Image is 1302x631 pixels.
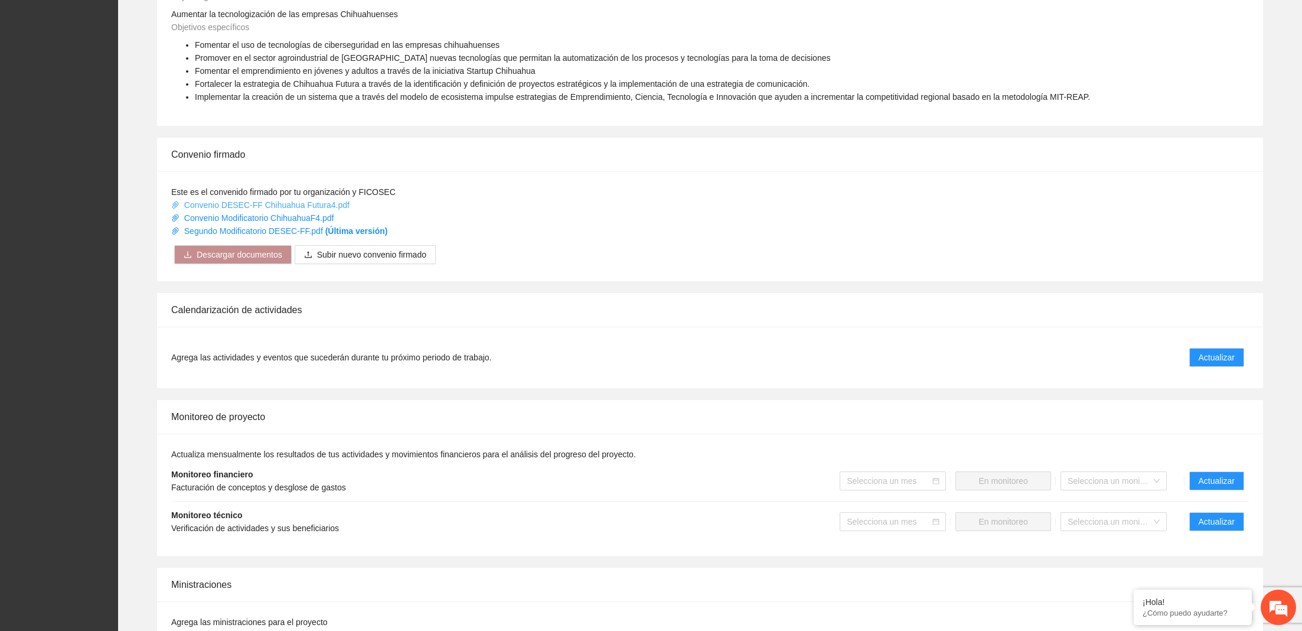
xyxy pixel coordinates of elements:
span: calendar [932,518,939,525]
span: Actualiza mensualmente los resultados de tus actividades y movimientos financieros para el anális... [171,450,636,459]
span: Facturación de conceptos y desglose de gastos [171,483,346,492]
a: Convenio DESEC-FF Chihuahua Futura4.pdf [171,200,352,210]
button: uploadSubir nuevo convenio firmado [295,245,436,264]
strong: Monitoreo financiero [171,470,253,479]
button: downloadDescargar documentos [174,245,292,264]
strong: Monitoreo técnico [171,510,243,520]
button: Actualizar [1189,512,1244,531]
span: upload [304,251,312,260]
a: Convenio Modificatorio ChihuahuaF4.pdf [171,213,336,223]
span: calendar [932,477,939,484]
span: Agrega las actividades y eventos que sucederán durante tu próximo periodo de trabajo. [171,351,491,364]
strong: (Última versión) [325,226,388,236]
span: Actualizar [1199,474,1235,487]
span: Este es el convenido firmado por tu organización y FICOSEC [171,187,396,197]
button: Actualizar [1189,471,1244,490]
div: Convenio firmado [171,138,1249,171]
div: Minimizar ventana de chat en vivo [194,6,222,34]
span: paper-clip [171,214,180,222]
span: Fortalecer la estrategia de Chihuahua Futura a través de la identificación y definición de proyec... [195,79,810,89]
textarea: Escriba su mensaje y pulse “Intro” [6,323,225,364]
span: Verificación de actividades y sus beneficiarios [171,523,339,533]
span: Descargar documentos [197,248,282,261]
span: Actualizar [1199,515,1235,528]
div: Calendarización de actividades [171,293,1249,327]
div: Monitoreo de proyecto [171,400,1249,434]
span: paper-clip [171,201,180,209]
span: download [184,251,192,260]
a: Segundo Modificatorio DESEC-FF.pdf [171,226,387,236]
span: Agrega las ministraciones para el proyecto [171,617,328,627]
span: Estamos en línea. [68,158,163,277]
span: paper-clip [171,227,180,235]
span: Objetivos específicos [171,22,249,32]
span: uploadSubir nuevo convenio firmado [295,250,436,259]
span: Subir nuevo convenio firmado [317,248,426,261]
span: Implementar la creación de un sistema que a través del modelo de ecosistema impulse estrategias d... [195,92,1090,102]
span: Actualizar [1199,351,1235,364]
div: Ministraciones [171,568,1249,601]
p: ¿Cómo puedo ayudarte? [1143,609,1243,617]
span: Fomentar el uso de tecnologías de ciberseguridad en las empresas chihuahuenses [195,40,500,50]
div: Chatee con nosotros ahora [61,60,198,76]
button: Actualizar [1189,348,1244,367]
span: Promover en el sector agroindustrial de [GEOGRAPHIC_DATA] nuevas tecnologías que permitan la auto... [195,53,830,63]
span: Aumentar la tecnologización de las empresas Chihuahuenses [171,9,398,19]
span: Fomentar el emprendimiento en jóvenes y adultos a través de la iniciativa Startup Chihuahua [195,66,536,76]
div: ¡Hola! [1143,597,1243,607]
